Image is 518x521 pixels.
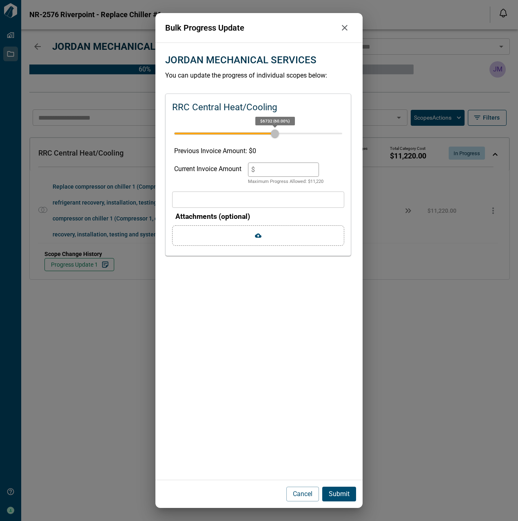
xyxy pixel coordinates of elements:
[172,100,277,114] p: RRC Central Heat/Cooling
[165,53,317,67] p: JORDAN MECHANICAL SERVICES
[165,22,336,34] p: Bulk Progress Update
[322,487,356,501] button: Submit
[329,489,350,499] p: Submit
[175,211,344,222] p: Attachments (optional)
[248,178,323,185] p: Maximum Progress Allowed: $ 11,220
[174,163,241,185] div: Current Invoice Amount
[251,166,255,174] span: $
[174,146,342,156] p: Previous Invoice Amount: $ 0
[286,487,319,501] button: Cancel
[293,489,312,499] p: Cancel
[165,71,353,80] p: You can update the progress of individual scopes below:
